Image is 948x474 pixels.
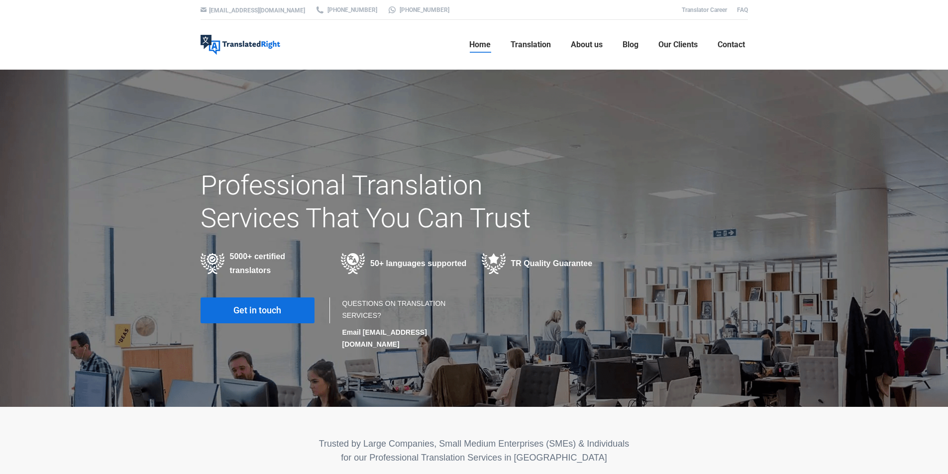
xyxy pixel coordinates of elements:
span: Our Clients [658,40,698,50]
span: Contact [718,40,745,50]
a: FAQ [737,6,748,13]
strong: Email [EMAIL_ADDRESS][DOMAIN_NAME] [342,328,427,348]
div: QUESTIONS ON TRANSLATION SERVICES? [342,297,464,350]
span: About us [571,40,603,50]
h1: Professional Translation Services That You Can Trust [201,169,560,235]
a: Our Clients [655,29,701,61]
div: 5000+ certified translators [201,250,326,278]
a: Get in touch [201,297,315,323]
span: Get in touch [233,305,281,315]
a: Contact [715,29,748,61]
img: Translated Right [201,35,280,55]
a: [PHONE_NUMBER] [387,5,449,14]
div: TR Quality Guarantee [482,253,608,274]
a: About us [568,29,606,61]
span: Home [469,40,491,50]
img: Professional Certified Translators providing translation services in various industries in 50+ la... [201,253,225,274]
p: Trusted by Large Companies, Small Medium Enterprises (SMEs) & Individuals for our Professional Tr... [201,437,748,465]
a: Blog [620,29,641,61]
a: Translation [508,29,554,61]
span: Translation [511,40,551,50]
a: [EMAIL_ADDRESS][DOMAIN_NAME] [209,7,305,14]
a: [PHONE_NUMBER] [315,5,377,14]
span: Blog [623,40,638,50]
a: Home [466,29,494,61]
div: 50+ languages supported [341,253,467,274]
a: Translator Career [682,6,727,13]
